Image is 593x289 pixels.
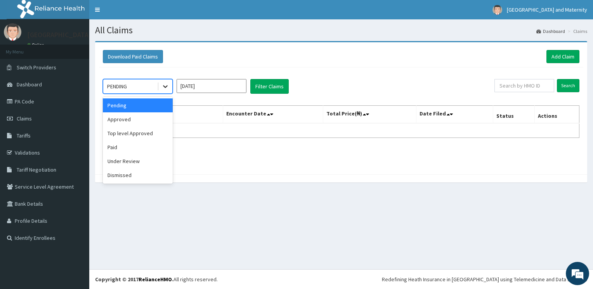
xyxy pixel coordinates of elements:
[40,43,130,53] div: Chat with us now
[27,31,135,38] p: [GEOGRAPHIC_DATA] and Maternity
[493,106,534,124] th: Status
[103,154,173,168] div: Under Review
[27,42,46,48] a: Online
[17,115,32,122] span: Claims
[17,132,31,139] span: Tariffs
[103,126,173,140] div: Top level Approved
[4,200,148,227] textarea: Type your message and hit 'Enter'
[95,276,173,283] strong: Copyright © 2017 .
[416,106,493,124] th: Date Filed
[534,106,579,124] th: Actions
[494,79,554,92] input: Search by HMO ID
[14,39,31,58] img: d_794563401_company_1708531726252_794563401
[177,79,246,93] input: Select Month and Year
[17,81,42,88] span: Dashboard
[95,25,587,35] h1: All Claims
[492,5,502,15] img: User Image
[250,79,289,94] button: Filter Claims
[557,79,579,92] input: Search
[382,275,587,283] div: Redefining Heath Insurance in [GEOGRAPHIC_DATA] using Telemedicine and Data Science!
[17,64,56,71] span: Switch Providers
[45,92,107,170] span: We're online!
[89,269,593,289] footer: All rights reserved.
[139,276,172,283] a: RelianceHMO
[536,28,565,34] a: Dashboard
[103,140,173,154] div: Paid
[507,6,587,13] span: [GEOGRAPHIC_DATA] and Maternity
[17,166,56,173] span: Tariff Negotiation
[127,4,146,22] div: Minimize live chat window
[107,83,127,90] div: PENDING
[566,28,587,34] li: Claims
[103,50,163,63] button: Download Paid Claims
[103,98,173,112] div: Pending
[323,106,416,124] th: Total Price(₦)
[223,106,323,124] th: Encounter Date
[546,50,579,63] a: Add Claim
[4,23,21,41] img: User Image
[103,112,173,126] div: Approved
[103,168,173,182] div: Dismissed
